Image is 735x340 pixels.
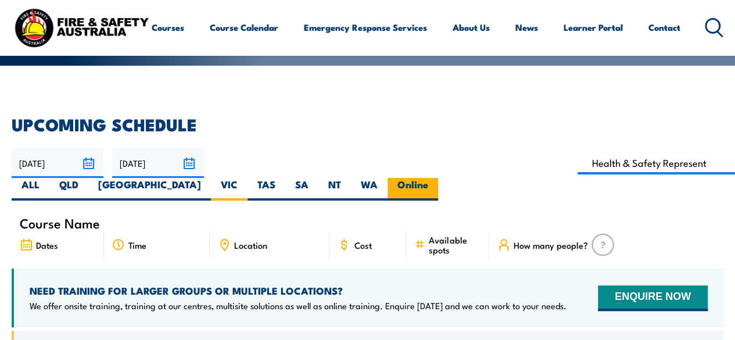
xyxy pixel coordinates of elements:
span: Course Name [20,218,100,228]
a: Contact [648,13,680,41]
h4: NEED TRAINING FOR LARGER GROUPS OR MULTIPLE LOCATIONS? [30,284,567,297]
span: Dates [36,240,58,250]
p: We offer onsite training, training at our centres, multisite solutions as well as online training... [30,300,567,312]
label: Online [388,178,438,201]
a: Learner Portal [564,13,623,41]
label: NT [318,178,351,201]
label: [GEOGRAPHIC_DATA] [88,178,211,201]
input: From date [12,148,103,178]
label: ALL [12,178,49,201]
input: To date [112,148,204,178]
a: Course Calendar [210,13,278,41]
h2: UPCOMING SCHEDULE [12,116,723,131]
span: How many people? [514,240,588,250]
label: WA [351,178,388,201]
a: Emergency Response Services [304,13,427,41]
a: About Us [453,13,490,41]
a: Courses [152,13,184,41]
label: SA [285,178,318,201]
label: QLD [49,178,88,201]
label: VIC [211,178,248,201]
label: TAS [248,178,285,201]
input: Search Course [578,152,735,174]
button: ENQUIRE NOW [598,285,708,311]
span: Available spots [429,235,481,255]
span: Cost [354,240,371,250]
span: Location [234,240,267,250]
a: News [515,13,538,41]
span: Time [128,240,146,250]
